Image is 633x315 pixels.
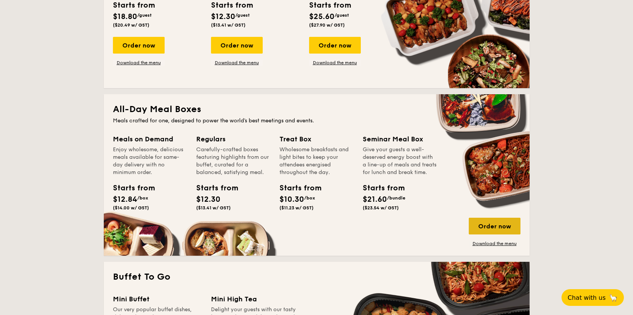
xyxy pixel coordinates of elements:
[113,103,520,116] h2: All-Day Meal Boxes
[363,205,399,211] span: ($23.54 w/ GST)
[309,37,361,54] div: Order now
[304,195,315,201] span: /box
[363,146,437,176] div: Give your guests a well-deserved energy boost with a line-up of meals and treats for lunch and br...
[196,182,230,194] div: Starts from
[113,205,149,211] span: ($14.00 w/ GST)
[335,13,349,18] span: /guest
[113,271,520,283] h2: Buffet To Go
[309,60,361,66] a: Download the menu
[309,22,345,28] span: ($27.90 w/ GST)
[279,205,314,211] span: ($11.23 w/ GST)
[113,195,137,204] span: $12.84
[113,22,149,28] span: ($20.49 w/ GST)
[211,37,263,54] div: Order now
[363,195,387,204] span: $21.60
[113,37,165,54] div: Order now
[113,294,202,304] div: Mini Buffet
[279,182,314,194] div: Starts from
[279,146,354,176] div: Wholesome breakfasts and light bites to keep your attendees energised throughout the day.
[363,182,397,194] div: Starts from
[137,13,152,18] span: /guest
[469,241,520,247] a: Download the menu
[279,195,304,204] span: $10.30
[609,293,618,302] span: 🦙
[137,195,148,201] span: /box
[113,146,187,176] div: Enjoy wholesome, delicious meals available for same-day delivery with no minimum order.
[235,13,250,18] span: /guest
[196,205,231,211] span: ($13.41 w/ GST)
[309,12,335,21] span: $25.60
[469,218,520,234] div: Order now
[568,294,606,301] span: Chat with us
[113,117,520,125] div: Meals crafted for one, designed to power the world's best meetings and events.
[113,12,137,21] span: $18.80
[363,134,437,144] div: Seminar Meal Box
[211,22,246,28] span: ($13.41 w/ GST)
[196,195,221,204] span: $12.30
[279,134,354,144] div: Treat Box
[196,134,270,144] div: Regulars
[196,146,270,176] div: Carefully-crafted boxes featuring highlights from our buffet, curated for a balanced, satisfying ...
[387,195,405,201] span: /bundle
[113,60,165,66] a: Download the menu
[113,134,187,144] div: Meals on Demand
[211,12,235,21] span: $12.30
[113,182,147,194] div: Starts from
[211,60,263,66] a: Download the menu
[562,289,624,306] button: Chat with us🦙
[211,294,300,304] div: Mini High Tea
